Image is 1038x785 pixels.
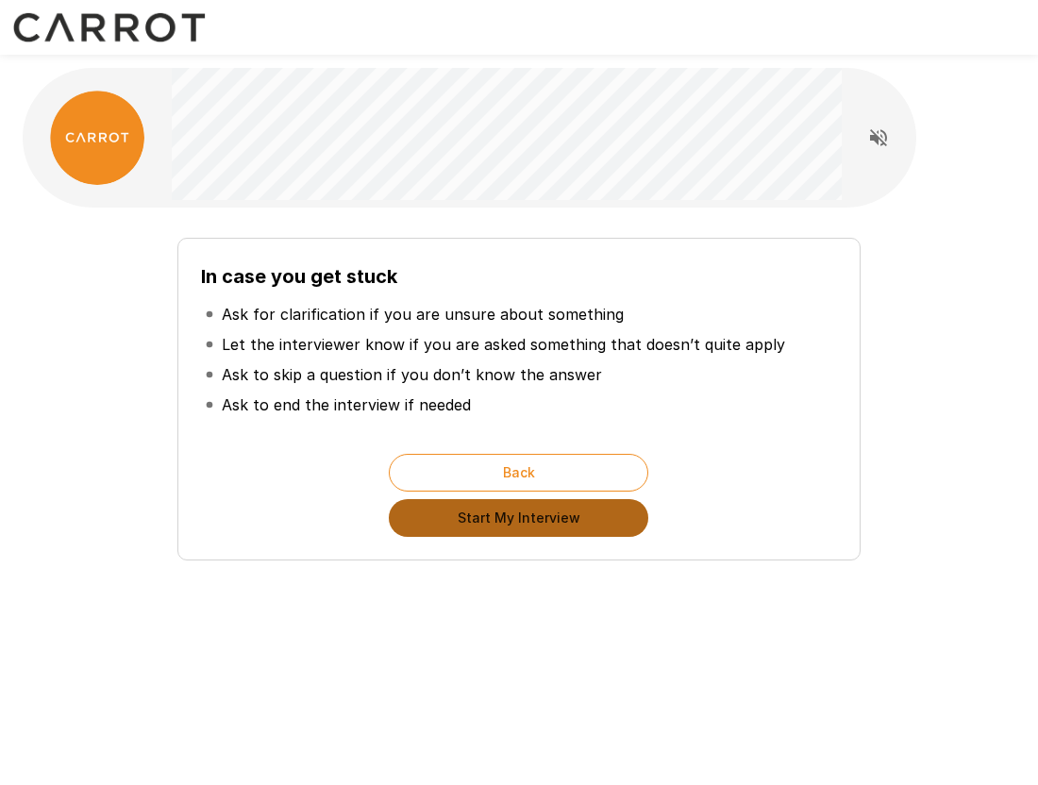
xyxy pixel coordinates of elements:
p: Let the interviewer know if you are asked something that doesn’t quite apply [222,333,785,356]
p: Ask to end the interview if needed [222,393,471,416]
button: Back [389,454,648,492]
button: Read questions aloud [860,119,897,157]
p: Ask for clarification if you are unsure about something [222,303,624,326]
b: In case you get stuck [201,265,397,288]
p: Ask to skip a question if you don’t know the answer [222,363,602,386]
button: Start My Interview [389,499,648,537]
img: carrot_logo.png [50,91,144,185]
